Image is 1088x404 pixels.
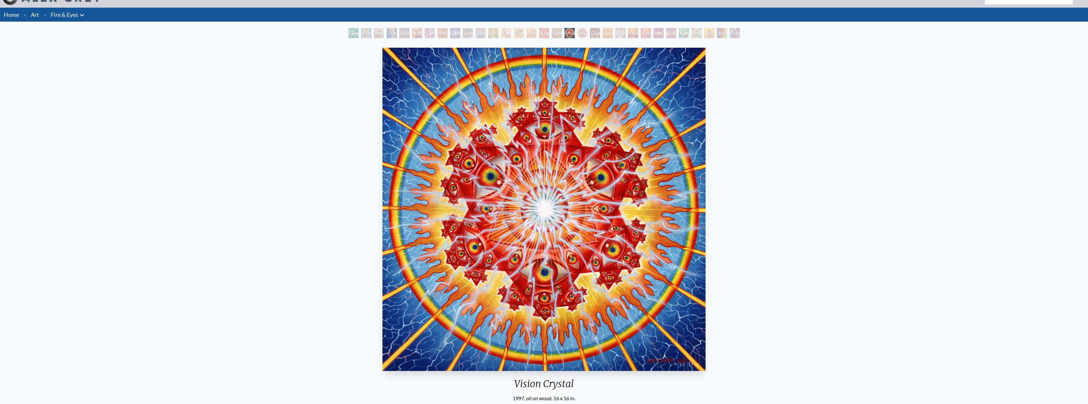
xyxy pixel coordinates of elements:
li: · [22,8,28,22]
div: Sol Invictus [704,28,714,38]
div: Vision [PERSON_NAME] [577,28,587,38]
a: Art [31,10,39,19]
div: Pillar of Awareness [361,28,371,38]
div: 1997, oil on wood, 16 x 16 in. [380,394,708,402]
div: Cuddle [730,28,740,38]
div: Higher Vision [692,28,702,38]
div: One [641,28,651,38]
div: Rainbow Eye Ripple [399,28,409,38]
div: Seraphic Transport Docking on the Third Eye [488,28,498,38]
div: Fractal Eyes [501,28,511,38]
div: Sunyata [603,28,613,38]
a: Fire & Eyes [51,10,78,19]
div: Aperture [412,28,422,38]
div: The Torch [387,28,397,38]
div: Spectral Lotus [552,28,562,38]
div: Cannafist [679,28,689,38]
div: Study for the Great Turn [374,28,384,38]
a: Home [4,11,19,18]
div: Guardian of Infinite Vision [590,28,600,38]
div: Cannabis Sutra [425,28,435,38]
div: Cosmic Elf [615,28,625,38]
div: Collective Vision [450,28,460,38]
div: Ophanic Eyelash [514,28,524,38]
div: Shpongled [717,28,727,38]
div: Psychomicrograph of a Fractal Paisley Cherub Feather Tip [526,28,537,38]
li: · [42,8,48,22]
img: Vision-Crystal-1997-Alex-Grey-watermarked.jpg [382,48,706,371]
div: Liberation Through Seeing [463,28,473,38]
div: Oversoul [628,28,638,38]
div: Net of Being [653,28,664,38]
div: Vision Crystal [380,378,708,394]
div: Green Hand [348,28,359,38]
div: Vision Crystal [564,28,575,38]
div: Angel Skin [539,28,549,38]
div: Third Eye Tears of Joy [437,28,448,38]
div: Godself [666,28,676,38]
div: The Seer [476,28,486,38]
